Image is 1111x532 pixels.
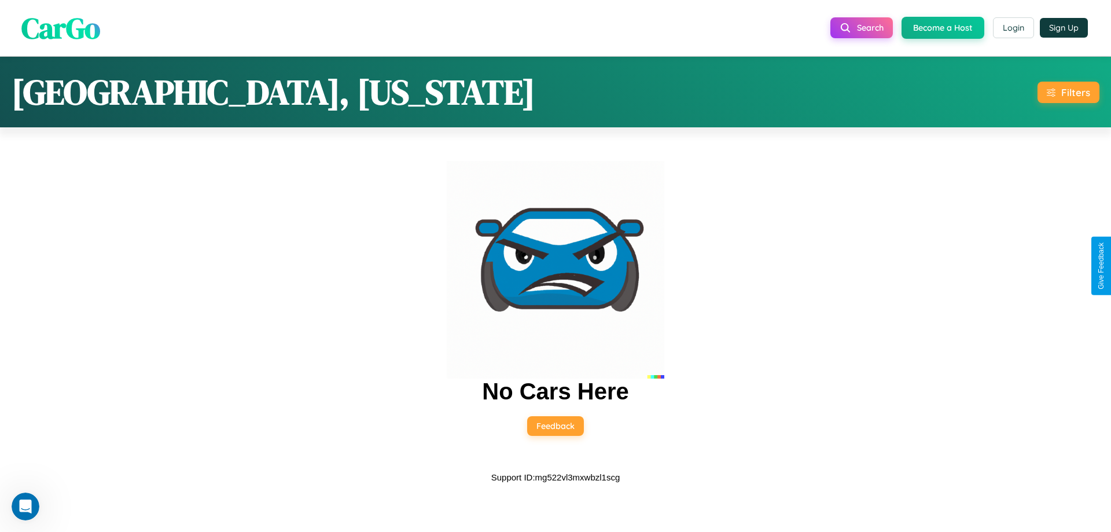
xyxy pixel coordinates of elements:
div: Filters [1061,86,1090,98]
iframe: Intercom live chat [12,493,39,520]
h1: [GEOGRAPHIC_DATA], [US_STATE] [12,68,535,116]
button: Login [993,17,1034,38]
button: Feedback [527,416,584,436]
h2: No Cars Here [482,379,628,405]
span: Search [857,23,884,33]
button: Become a Host [902,17,984,39]
button: Filters [1038,82,1099,103]
span: CarGo [21,8,100,47]
div: Give Feedback [1097,243,1105,289]
p: Support ID: mg522vl3mxwbzl1scg [491,469,620,485]
button: Sign Up [1040,18,1088,38]
button: Search [830,17,893,38]
img: car [447,161,664,379]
